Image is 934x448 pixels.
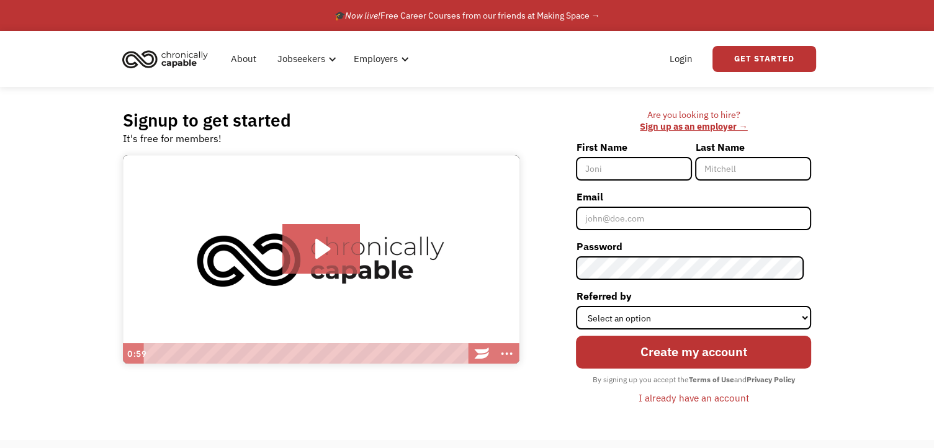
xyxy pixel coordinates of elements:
div: By signing up you accept the and [586,372,801,388]
div: Are you looking to hire? ‍ [576,109,811,132]
div: Employers [346,39,413,79]
a: Wistia Logo -- Learn More [470,343,495,364]
div: Jobseekers [277,52,325,66]
input: Joni [576,157,692,181]
a: Sign up as an employer → [640,120,747,132]
a: home [119,45,217,73]
input: john@doe.com [576,207,811,230]
a: I already have an account [629,387,758,408]
img: Chronically Capable logo [119,45,212,73]
a: Get Started [712,46,816,72]
button: Play Video: Introducing Chronically Capable [282,224,360,274]
label: Last Name [695,137,811,157]
div: I already have an account [639,390,749,405]
div: It's free for members! [123,131,222,146]
input: Mitchell [695,157,811,181]
label: Email [576,187,811,207]
form: Member-Signup-Form [576,137,811,408]
label: Password [576,236,811,256]
h2: Signup to get started [123,109,291,131]
em: Now live! [345,10,380,21]
img: Introducing Chronically Capable [123,155,519,365]
button: Show more buttons [495,343,519,364]
div: Employers [354,52,398,66]
label: First Name [576,137,692,157]
label: Referred by [576,286,811,306]
a: About [223,39,264,79]
a: Login [662,39,700,79]
div: 🎓 Free Career Courses from our friends at Making Space → [335,8,600,23]
div: Jobseekers [270,39,340,79]
div: Playbar [150,343,464,364]
strong: Terms of Use [689,375,734,384]
input: Create my account [576,336,811,369]
strong: Privacy Policy [747,375,795,384]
